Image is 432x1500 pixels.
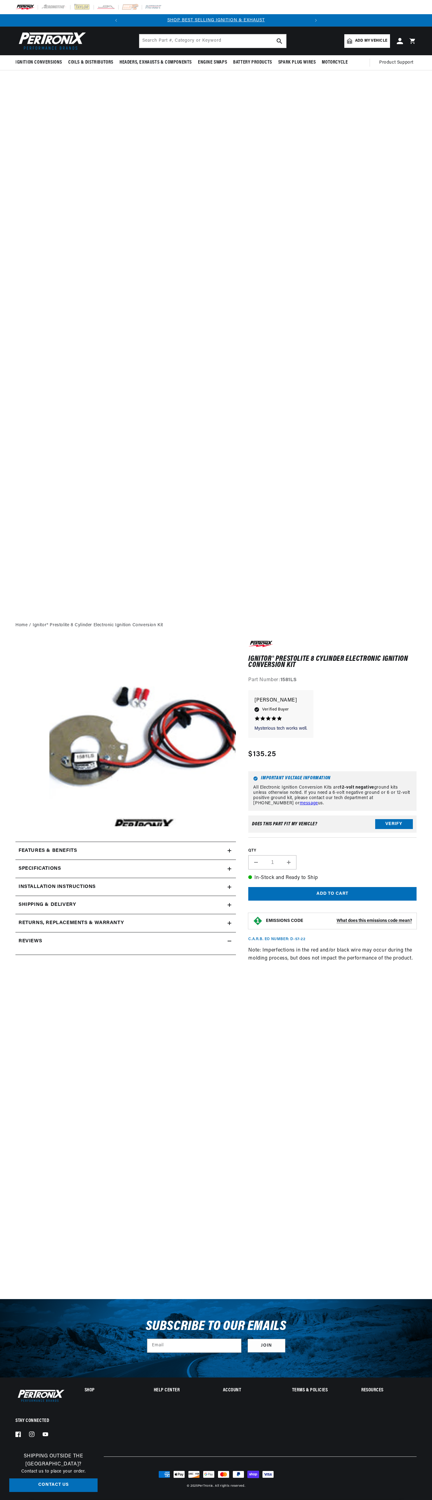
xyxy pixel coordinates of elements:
[223,1388,278,1393] summary: Account
[198,59,227,66] span: Engine Swaps
[15,1418,65,1424] p: Stay Connected
[9,1468,98,1475] p: Contact us to place your order.
[253,785,412,806] p: All Electronic Ignition Conversion Kits are ground kits unless otherwise noted. If you need a 6-v...
[275,55,319,70] summary: Spark Plug Wires
[15,914,236,932] summary: Returns, Replacements & Warranty
[65,55,116,70] summary: Coils & Distributors
[120,59,192,66] span: Headers, Exhausts & Components
[253,776,412,781] h6: Important Voltage Information
[252,822,317,827] div: Does This part fit My vehicle?
[230,55,275,70] summary: Battery Products
[310,14,322,27] button: Translation missing: en.sections.announcements.next_announcement
[198,1484,213,1488] a: PerTronix
[273,34,286,48] button: search button
[266,918,412,924] button: EMISSIONS CODEWhat does this emissions code mean?
[262,706,289,713] span: Verified Buyer
[122,17,310,24] div: Announcement
[379,55,417,70] summary: Product Support
[248,749,276,760] span: $135.25
[19,883,96,891] h2: Installation instructions
[233,59,272,66] span: Battery Products
[15,622,417,629] nav: breadcrumbs
[147,1339,241,1352] input: Email
[116,55,195,70] summary: Headers, Exhausts & Components
[248,676,417,684] div: Part Number:
[248,656,417,669] h1: Ignitor® Prestolite 8 Cylinder Electronic Ignition Conversion Kit
[15,59,62,66] span: Ignition Conversions
[248,874,417,882] p: In-Stock and Ready to Ship
[19,937,42,945] h2: Reviews
[15,878,236,896] summary: Installation instructions
[337,919,412,923] strong: What does this emissions code mean?
[322,59,348,66] span: Motorcycle
[19,901,76,909] h2: Shipping & Delivery
[9,1452,98,1468] h3: Shipping Outside the [GEOGRAPHIC_DATA]?
[9,1478,98,1492] a: Contact Us
[254,696,307,705] p: [PERSON_NAME]
[253,916,263,926] img: Emissions code
[379,59,413,66] span: Product Support
[278,59,316,66] span: Spark Plug Wires
[254,726,307,732] p: Mysterious tech works well.
[248,887,417,901] button: Add to cart
[355,38,387,44] span: Add my vehicle
[68,59,113,66] span: Coils & Distributors
[15,30,86,52] img: Pertronix
[248,1339,285,1353] button: Subscribe
[280,677,297,682] strong: 1581LS
[187,1484,214,1488] small: © 2025 .
[15,932,236,950] summary: Reviews
[15,622,27,629] a: Home
[319,55,351,70] summary: Motorcycle
[340,785,374,790] strong: 12-volt negative
[215,1484,245,1488] small: All rights reserved.
[15,640,236,829] media-gallery: Gallery Viewer
[15,1388,65,1403] img: Pertronix
[248,640,417,1048] div: Note: Imperfections in the red and/or black wire may occur during the molding process, but does n...
[361,1388,417,1393] summary: Resources
[292,1388,347,1393] summary: Terms & policies
[139,34,286,48] input: Search Part #, Category or Keyword
[15,55,65,70] summary: Ignition Conversions
[195,55,230,70] summary: Engine Swaps
[344,34,390,48] a: Add my vehicle
[110,14,122,27] button: Translation missing: en.sections.announcements.previous_announcement
[248,937,305,942] p: C.A.R.B. EO Number: D-57-22
[248,848,417,853] label: QTY
[19,847,77,855] h2: Features & Benefits
[15,860,236,878] summary: Specifications
[167,18,265,23] a: SHOP BEST SELLING IGNITION & EXHAUST
[266,919,303,923] strong: EMISSIONS CODE
[15,842,236,860] summary: Features & Benefits
[300,801,318,806] a: message
[154,1388,209,1393] summary: Help Center
[85,1388,140,1393] summary: Shop
[375,819,413,829] button: Verify
[33,622,163,629] a: Ignitor® Prestolite 8 Cylinder Electronic Ignition Conversion Kit
[146,1321,287,1332] h3: Subscribe to our emails
[19,919,124,927] h2: Returns, Replacements & Warranty
[15,896,236,914] summary: Shipping & Delivery
[19,865,61,873] h2: Specifications
[122,17,310,24] div: 1 of 2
